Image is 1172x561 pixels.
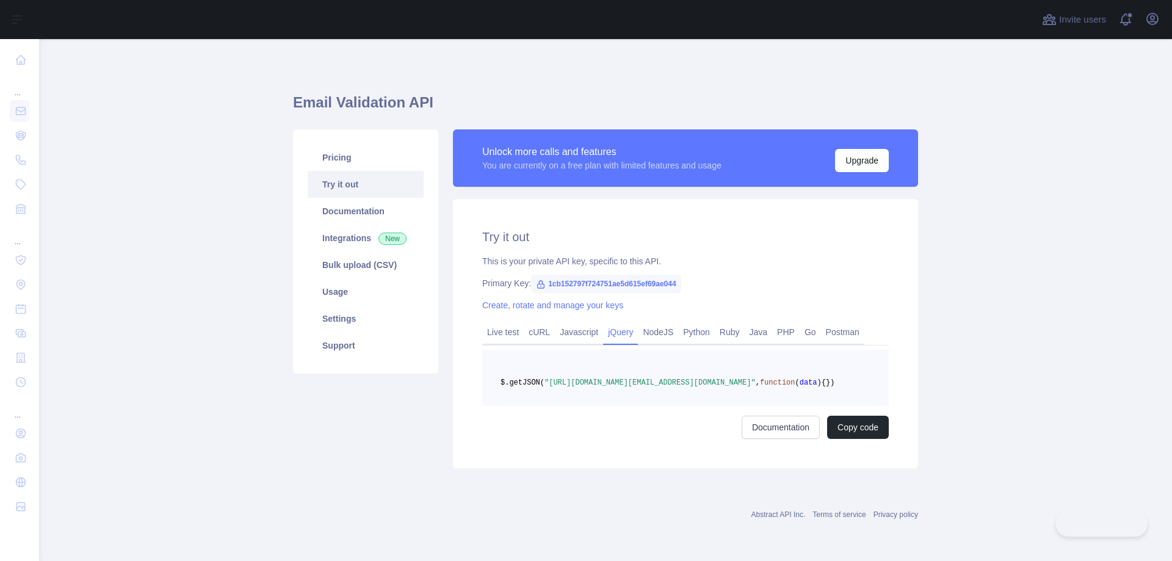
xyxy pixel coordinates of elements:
[821,322,864,342] a: Postman
[10,396,29,420] div: ...
[742,416,820,439] a: Documentation
[555,322,603,342] a: Javascript
[772,322,800,342] a: PHP
[603,322,638,342] a: jQuery
[378,233,407,245] span: New
[751,510,806,519] a: Abstract API Inc.
[678,322,715,342] a: Python
[308,305,424,332] a: Settings
[482,159,722,172] div: You are currently on a free plan with limited features and usage
[756,378,760,387] span: ,
[482,322,524,342] a: Live test
[308,198,424,225] a: Documentation
[544,378,756,387] span: "[URL][DOMAIN_NAME][EMAIL_ADDRESS][DOMAIN_NAME]"
[715,322,745,342] a: Ruby
[822,378,826,387] span: {
[482,228,889,245] h2: Try it out
[482,255,889,267] div: This is your private API key, specific to this API.
[501,378,544,387] span: $.getJSON(
[293,93,918,122] h1: Email Validation API
[308,252,424,278] a: Bulk upload (CSV)
[482,277,889,289] div: Primary Key:
[531,275,681,293] span: 1cb152797f724751ae5d615ef69ae044
[874,510,918,519] a: Privacy policy
[10,222,29,247] div: ...
[745,322,773,342] a: Java
[1040,10,1109,29] button: Invite users
[308,225,424,252] a: Integrations New
[308,332,424,359] a: Support
[827,416,889,439] button: Copy code
[482,145,722,159] div: Unlock more calls and features
[638,322,678,342] a: NodeJS
[524,322,555,342] a: cURL
[812,510,866,519] a: Terms of service
[308,171,424,198] a: Try it out
[308,144,424,171] a: Pricing
[308,278,424,305] a: Usage
[800,378,817,387] span: data
[817,378,822,387] span: )
[1055,511,1148,537] iframe: Toggle Customer Support
[760,378,795,387] span: function
[482,300,623,310] a: Create, rotate and manage your keys
[1059,13,1106,27] span: Invite users
[795,378,799,387] span: (
[826,378,834,387] span: })
[800,322,821,342] a: Go
[10,73,29,98] div: ...
[835,149,889,172] button: Upgrade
